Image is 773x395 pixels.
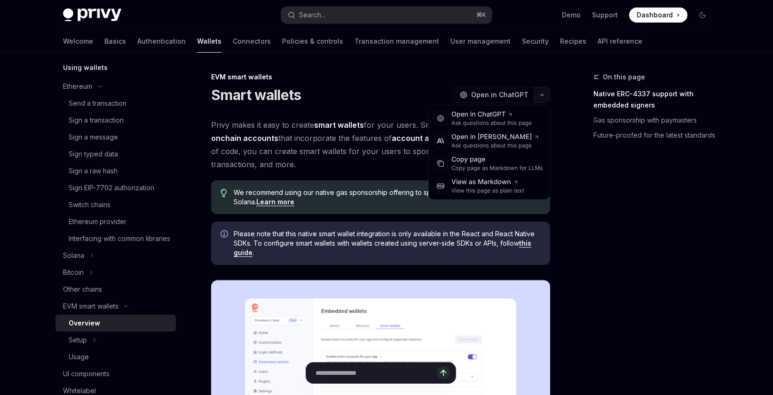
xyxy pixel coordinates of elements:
a: Future-proofed for the latest standards [593,128,718,143]
div: Copy page [451,155,543,164]
a: Authentication [137,30,186,53]
div: Open in [PERSON_NAME] [451,132,539,142]
svg: Tip [221,189,227,197]
a: Learn more [256,198,294,206]
div: Usage [69,351,89,363]
button: Send message [437,366,450,380]
a: Other chains [55,281,176,298]
a: User management [450,30,511,53]
span: We recommend using our native gas sponsorship offering to sponsor transactions on EVM and Solana. [234,188,541,207]
a: Basics [104,30,126,53]
a: Overview [55,315,176,332]
svg: Info [221,230,230,240]
strong: smart wallets [314,120,364,130]
a: Recipes [560,30,586,53]
div: Setup [69,334,87,346]
button: Toggle dark mode [695,8,710,23]
span: ⌘ K [476,11,486,19]
a: account abstraction [392,133,468,143]
a: API reference [598,30,642,53]
div: Open in ChatGPT [451,110,532,119]
div: Sign a transaction [69,115,124,126]
a: Gas sponsorship with paymasters [593,113,718,128]
a: UI components [55,365,176,382]
div: Solana [63,250,84,261]
a: Native ERC-4337 support with embedded signers [593,86,718,113]
div: Sign a message [69,132,118,143]
span: Dashboard [637,10,673,20]
a: Wallets [197,30,221,53]
a: Sign a message [55,129,176,146]
a: Support [592,10,618,20]
div: View as Markdown [451,178,524,187]
button: Search...⌘K [281,7,492,23]
a: Send a transaction [55,95,176,112]
span: Privy makes it easy to create for your users. Smart wallets are that incorporate the features of ... [211,118,550,171]
a: Switch chains [55,196,176,213]
a: Sign EIP-7702 authorization [55,179,176,196]
div: EVM smart wallets [63,301,118,312]
span: On this page [603,71,645,83]
div: Search... [299,9,325,21]
a: Interfacing with common libraries [55,230,176,247]
div: Sign a raw hash [69,165,118,177]
a: Usage [55,349,176,365]
a: Policies & controls [282,30,343,53]
div: Ethereum provider [69,216,126,227]
h5: Using wallets [63,62,108,73]
div: EVM smart wallets [211,72,550,82]
a: Security [522,30,549,53]
button: Open in ChatGPT [454,87,534,103]
a: Demo [562,10,581,20]
a: Sign a raw hash [55,163,176,179]
div: View this page as plain text [451,187,524,194]
div: Ask questions about this page [451,119,532,127]
div: Sign typed data [69,148,118,160]
div: Copy page as Markdown for LLMs [451,164,543,172]
span: Please note that this native smart wallet integration is only available in the React and React Na... [234,229,541,257]
a: Welcome [63,30,93,53]
a: Transaction management [355,30,439,53]
a: Dashboard [629,8,687,23]
img: dark logo [63,8,121,22]
div: UI components [63,368,110,380]
a: Sign typed data [55,146,176,163]
div: Switch chains [69,199,110,210]
div: Other chains [63,284,102,295]
a: Connectors [233,30,271,53]
div: Bitcoin [63,267,84,278]
div: Interfacing with common libraries [69,233,170,244]
h1: Smart wallets [211,86,301,103]
div: Sign EIP-7702 authorization [69,182,154,194]
div: Send a transaction [69,98,126,109]
div: Ethereum [63,81,92,92]
a: Ethereum provider [55,213,176,230]
span: Open in ChatGPT [471,90,528,100]
div: Overview [69,318,100,329]
a: Sign a transaction [55,112,176,129]
div: Ask questions about this page [451,142,539,149]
